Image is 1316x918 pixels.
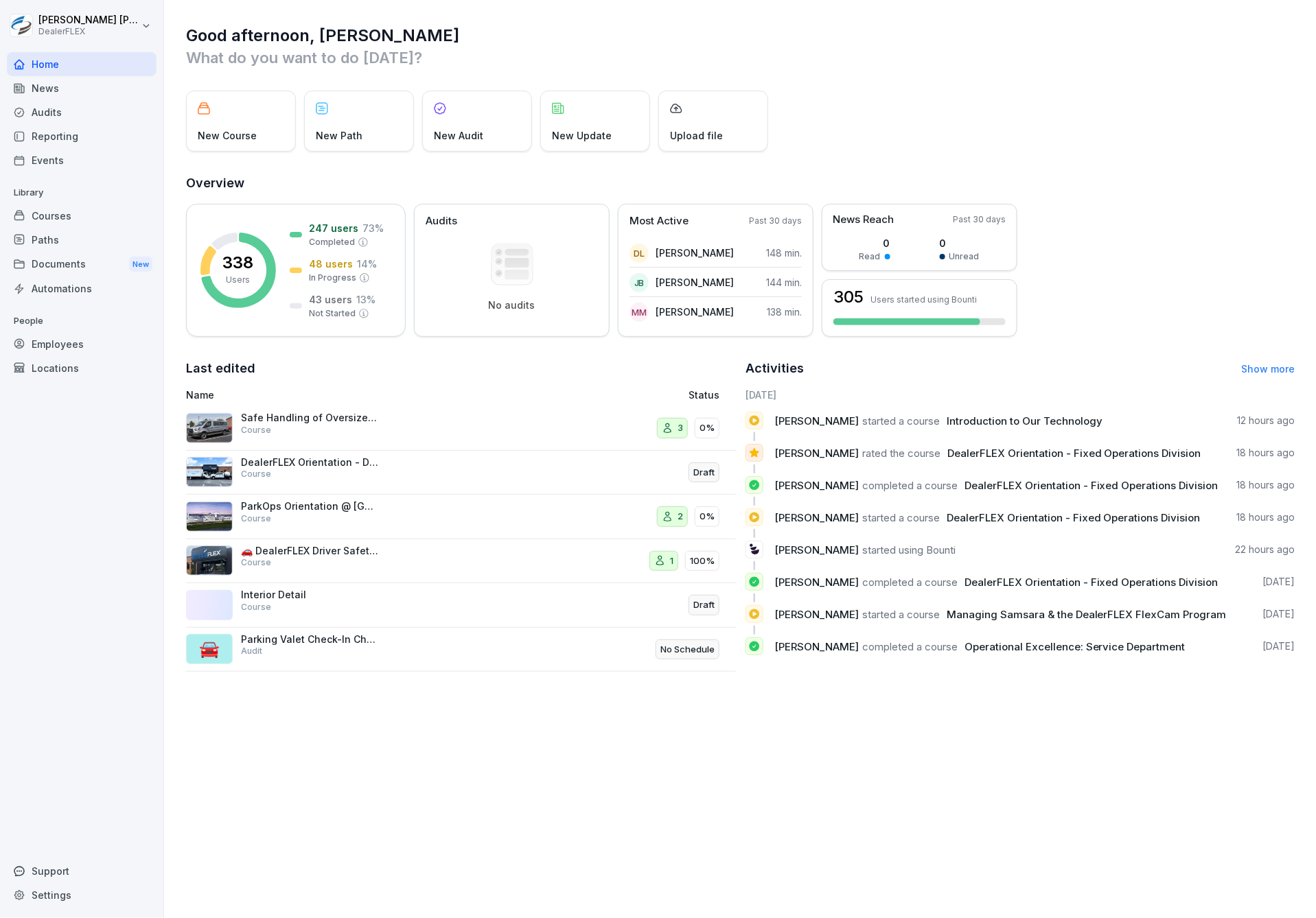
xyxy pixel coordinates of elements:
[660,643,715,657] p: No Schedule
[965,576,1219,589] span: DealerFLEX Orientation - Fixed Operations Division
[947,511,1201,524] span: DealerFLEX Orientation - Fixed Operations Division
[693,466,715,480] p: Draft
[241,545,378,557] p: 🚗 DealerFLEX Driver Safety Training & Evaluation
[199,637,220,661] p: 🚘
[309,257,353,271] p: 48 users
[833,212,894,228] p: News Reach
[656,305,734,319] p: [PERSON_NAME]
[241,633,378,646] p: Parking Valet Check-In Checklist
[670,554,673,568] p: 1
[630,273,649,292] div: JB
[186,174,1295,193] h2: Overview
[357,257,377,271] p: 14 %
[552,128,612,143] p: New Update
[947,608,1227,621] span: Managing Samsara & the DealerFLEX FlexCam Program
[426,213,457,229] p: Audits
[870,294,977,305] p: Users started using Bounti
[362,221,384,235] p: 73 %
[7,228,157,252] a: Paths
[947,447,1201,460] span: DealerFLEX Orientation - Fixed Operations Division
[7,148,157,172] a: Events
[241,468,271,480] p: Course
[689,388,719,402] p: Status
[241,424,271,436] p: Course
[1237,510,1295,524] p: 18 hours ago
[186,451,736,495] a: DealerFLEX Orientation - Detail DivisionCourseDraft
[316,128,362,143] p: New Path
[1263,639,1295,653] p: [DATE]
[186,539,736,584] a: 🚗 DealerFLEX Driver Safety Training & EvaluationCourse1100%
[656,275,734,290] p: [PERSON_NAME]
[965,479,1219,492] span: DealerFLEX Orientation - Fixed Operations Division
[356,292,376,307] p: 13 %
[129,257,152,272] div: New
[1236,543,1295,556] p: 22 hours ago
[186,25,1295,47] h1: Good afternoon, [PERSON_NAME]
[186,413,233,443] img: u6am29fli39xf7ggi0iab2si.png
[766,275,802,290] p: 144 min.
[774,608,859,621] span: [PERSON_NAME]
[7,310,157,332] p: People
[7,859,157,883] div: Support
[940,236,980,250] p: 0
[953,213,1006,226] p: Past 30 days
[241,645,262,657] p: Audit
[630,303,649,322] div: MM
[7,52,157,76] a: Home
[949,250,980,263] p: Unread
[7,252,157,277] a: DocumentsNew
[186,406,736,451] a: Safe Handling of Oversized VehiclesCourse30%
[774,511,859,524] span: [PERSON_NAME]
[700,421,715,435] p: 0%
[309,236,355,248] p: Completed
[227,274,251,286] p: Users
[1238,414,1295,427] p: 12 hours ago
[241,500,378,513] p: ParkOps Orientation @ [GEOGRAPHIC_DATA]
[862,640,958,653] span: completed a course
[223,255,254,271] p: 338
[859,250,881,263] p: Read
[774,640,859,653] span: [PERSON_NAME]
[489,299,535,311] p: No audits
[7,182,157,204] p: Library
[186,359,736,378] h2: Last edited
[774,414,859,427] span: [PERSON_NAME]
[434,128,483,143] p: New Audit
[774,543,859,556] span: [PERSON_NAME]
[862,543,956,556] span: started using Bounti
[309,221,358,235] p: 247 users
[7,332,157,356] a: Employees
[862,608,940,621] span: started a course
[186,502,233,532] img: nnqojl1deux5lw6n86ll0x7s.png
[774,447,859,460] span: [PERSON_NAME]
[7,76,157,100] a: News
[1237,446,1295,460] p: 18 hours ago
[38,27,139,36] p: DealerFLEX
[7,276,157,301] a: Automations
[862,447,940,460] span: rated the course
[1263,575,1295,589] p: [DATE]
[700,510,715,523] p: 0%
[630,244,649,263] div: DL
[241,556,271,569] p: Course
[1237,478,1295,492] p: 18 hours ago
[862,511,940,524] span: started a course
[947,414,1103,427] span: Introduction to Our Technology
[7,124,157,148] a: Reporting
[774,576,859,589] span: [PERSON_NAME]
[241,601,271,613] p: Course
[746,388,1295,402] h6: [DATE]
[678,421,683,435] p: 3
[309,272,356,284] p: In Progress
[309,292,352,307] p: 43 users
[7,204,157,228] a: Courses
[186,495,736,539] a: ParkOps Orientation @ [GEOGRAPHIC_DATA]Course20%
[186,628,736,672] a: 🚘Parking Valet Check-In ChecklistAuditNo Schedule
[186,388,531,402] p: Name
